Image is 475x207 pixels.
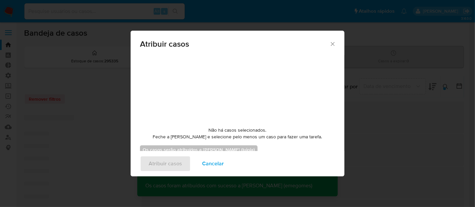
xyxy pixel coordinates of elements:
span: Feche a [PERSON_NAME] e selecione pelo menos um caso para fazer uma tarefa. [153,134,322,140]
b: Os casos serão atribuídos a [PERSON_NAME] (lujoia) [143,146,255,153]
img: yH5BAEAAAAALAAAAAABAAEAAAIBRAA7 [187,55,288,122]
button: Cancelar [193,156,232,172]
div: assign-modal [131,31,344,176]
span: Atribuir casos [140,40,329,48]
button: Fechar a janela [329,41,335,47]
span: Cancelar [202,156,224,171]
span: Não há casos selecionados. [209,127,267,134]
